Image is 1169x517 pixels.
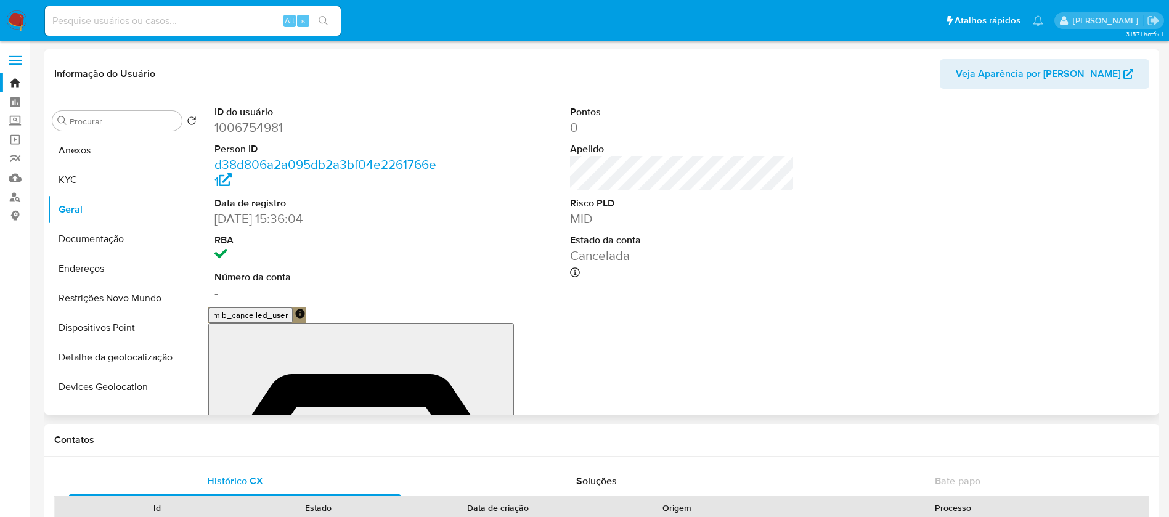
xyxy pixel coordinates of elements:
button: Endereços [47,254,202,283]
button: Retornar ao pedido padrão [187,116,197,129]
h1: Informação do Usuário [54,68,155,80]
button: Lista Interna [47,402,202,431]
a: Sair [1147,14,1160,27]
div: Estado [246,502,391,514]
button: Geral [47,195,202,224]
dt: RBA [214,234,439,247]
dd: MID [570,210,795,227]
dd: 0 [570,119,795,136]
button: mlb_cancelled_user [212,314,296,319]
dt: Pontos [570,105,795,119]
input: Procurar [70,116,177,127]
button: Procurar [57,116,67,126]
span: Atalhos rápidos [955,14,1020,27]
div: Origem [605,502,749,514]
span: Alt [285,15,295,26]
dt: Número da conta [214,271,439,284]
a: Notificações [1033,15,1043,26]
span: s [301,15,305,26]
span: Histórico CX [207,474,263,488]
button: Restrições Novo Mundo [47,283,202,313]
span: Bate-papo [935,474,980,488]
dd: Cancelada [570,247,795,264]
button: search-icon [311,12,336,30]
button: Detalhe da geolocalização [47,343,202,372]
button: Devices Geolocation [47,372,202,402]
button: Dispositivos Point [47,313,202,343]
dd: 1006754981 [214,119,439,136]
div: Data de criação [408,502,588,514]
dt: Estado da conta [570,234,795,247]
dt: Apelido [570,142,795,156]
span: Soluções [576,474,617,488]
div: Id [85,502,229,514]
div: Processo [767,502,1140,514]
dd: - [214,284,439,301]
p: weverton.gomes@mercadopago.com.br [1073,15,1143,26]
button: Anexos [47,136,202,165]
button: Veja Aparência por [PERSON_NAME] [940,59,1149,89]
button: Documentação [47,224,202,254]
a: d38d806a2a095db2a3bf04e2261766e1 [214,155,436,190]
dt: Person ID [214,142,439,156]
dd: [DATE] 15:36:04 [214,210,439,227]
button: KYC [47,165,202,195]
span: Veja Aparência por [PERSON_NAME] [956,59,1120,89]
dt: Data de registro [214,197,439,210]
dt: ID do usuário [214,105,439,119]
dt: Risco PLD [570,197,795,210]
h1: Contatos [54,434,1149,446]
input: Pesquise usuários ou casos... [45,13,341,29]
